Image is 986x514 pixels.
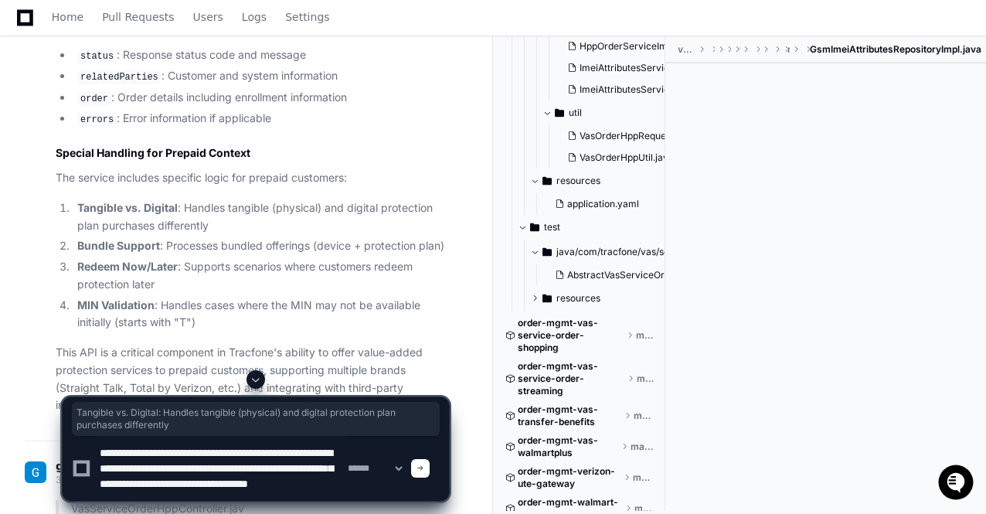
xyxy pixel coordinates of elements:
span: Tangible vs. Digital: Handles tangible (physical) and digital protection plan purchases differently [76,407,435,431]
strong: Tangible vs. Digital [77,201,178,214]
span: application.yaml [567,198,639,210]
li: : Order details including enrollment information [73,89,449,107]
span: resources [556,175,600,187]
strong: Redeem Now/Later [77,260,178,273]
code: relatedParties [77,70,161,84]
span: ImeiAttributesService.java [580,62,695,74]
li: : Response status code and message [73,46,449,65]
span: VasOrderHppUtil.java [580,151,674,164]
button: ImeiAttributesServiceImpl.java [561,79,694,100]
button: resources [530,286,678,311]
div: Welcome [15,62,281,87]
span: Logs [242,12,267,22]
button: HppOrderServiceImpl.java [561,36,694,57]
span: VasOrderHppRequestUtil.java [580,130,709,142]
span: master [636,329,654,342]
span: Pull Requests [102,12,174,22]
code: errors [77,113,117,127]
span: java/com/tracfone/vas/service/order/hpp/service [556,246,678,258]
button: application.yaml [549,193,669,215]
li: : Processes bundled offerings (device + protection plan) [73,237,449,255]
button: AbstractVasServiceOrderHppTest.java [549,264,682,286]
strong: Bundle Support [77,239,160,252]
h2: Special Handling for Prepaid Context [56,145,449,161]
span: vas-service-order-hpp [678,43,695,56]
iframe: Open customer support [937,463,978,505]
button: VasOrderHppRequestUtil.java [561,125,694,147]
span: GsmImeiAttributesRepositoryImpl.java [810,43,981,56]
button: java/com/tracfone/vas/service/order/hpp/service [530,240,678,264]
span: order-mgmt-vas-service-order-streaming [518,360,624,397]
div: We're offline, we'll be back soon [53,131,202,143]
code: status [77,49,117,63]
span: resources [556,292,600,305]
button: util [542,100,691,125]
span: tracfone [739,43,740,56]
svg: Directory [542,172,552,190]
button: ImeiAttributesService.java [561,57,694,79]
li: : Handles cases where the MIN may not be available initially (starts with "T") [73,297,449,332]
img: PlayerZero [15,15,46,46]
p: This API is a critical component in Tracfone's ability to offer value-added protection services t... [56,344,449,414]
span: test [544,221,560,233]
span: util [569,107,582,119]
span: repository [787,43,790,56]
svg: Directory [530,218,539,237]
button: Start new chat [263,120,281,138]
button: resources [530,168,678,193]
svg: Directory [542,243,552,261]
svg: Directory [555,104,564,122]
span: Users [193,12,223,22]
strong: MIN Validation [77,298,155,311]
li: : Supports scenarios where customers redeem protection later [73,258,449,294]
svg: Directory [542,289,552,308]
span: ImeiAttributesServiceImpl.java [580,83,714,96]
a: Powered byPylon [109,162,187,174]
li: : Error information if applicable [73,110,449,128]
span: Home [52,12,83,22]
div: Start new chat [53,115,253,131]
span: Settings [285,12,329,22]
span: Pylon [154,162,187,174]
li: : Customer and system information [73,67,449,86]
code: order [77,92,111,106]
span: order-mgmt-vas-service-order-shopping [518,317,624,354]
img: 1736555170064-99ba0984-63c1-480f-8ee9-699278ef63ed [15,115,43,143]
button: test [518,215,666,240]
span: HppOrderServiceImpl.java [580,40,696,53]
button: VasOrderHppUtil.java [561,147,694,168]
p: The service includes specific logic for prepaid customers: [56,169,449,187]
li: : Handles tangible (physical) and digital protection plan purchases differently [73,199,449,235]
span: AbstractVasServiceOrderHppTest.java [567,269,736,281]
